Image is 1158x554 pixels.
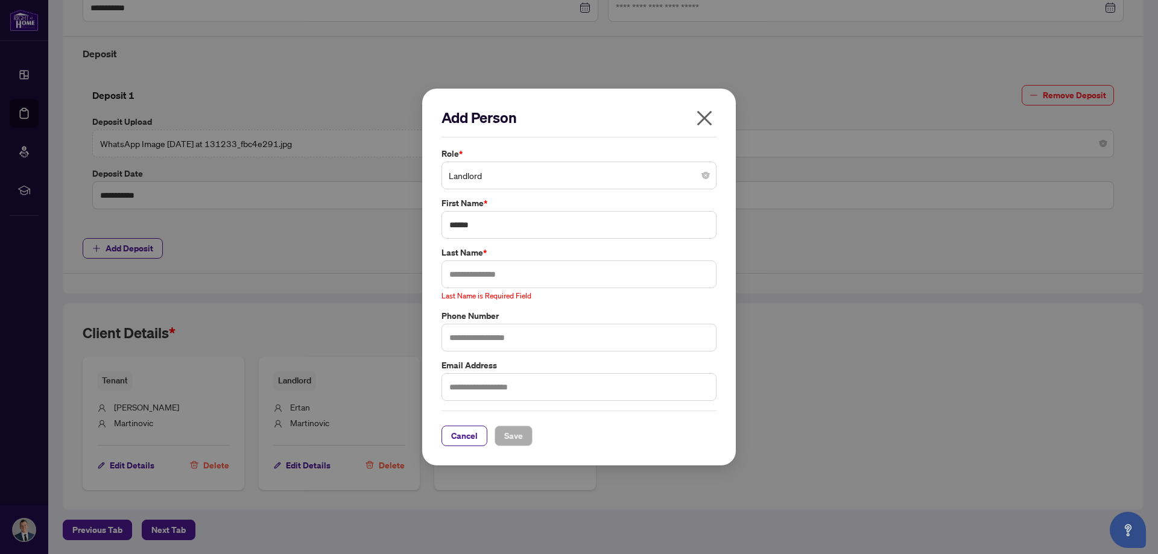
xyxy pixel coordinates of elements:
[495,426,533,446] button: Save
[441,108,717,127] h2: Add Person
[441,246,717,259] label: Last Name
[702,172,709,179] span: close-circle
[695,109,714,128] span: close
[441,197,717,210] label: First Name
[441,147,717,160] label: Role
[451,426,478,445] span: Cancel
[441,359,717,372] label: Email Address
[1110,512,1146,548] button: Open asap
[449,164,709,187] span: Landlord
[441,426,487,446] button: Cancel
[441,291,531,300] span: Last Name is Required Field
[441,309,717,323] label: Phone Number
